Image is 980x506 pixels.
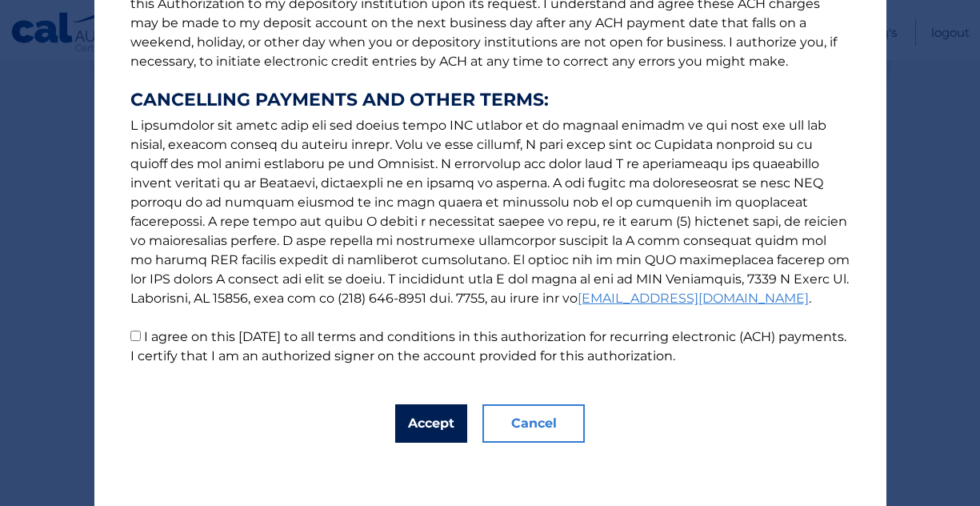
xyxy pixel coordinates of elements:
button: Accept [395,404,467,443]
a: [EMAIL_ADDRESS][DOMAIN_NAME] [578,291,809,306]
strong: CANCELLING PAYMENTS AND OTHER TERMS: [130,90,850,110]
button: Cancel [482,404,585,443]
label: I agree on this [DATE] to all terms and conditions in this authorization for recurring electronic... [130,329,846,363]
